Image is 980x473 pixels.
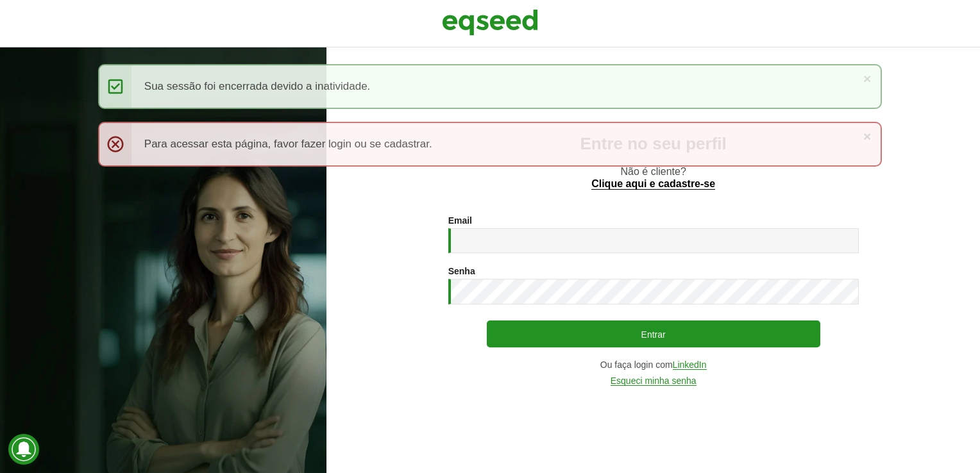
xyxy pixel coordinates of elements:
a: Clique aqui e cadastre-se [591,179,715,190]
label: Senha [448,267,475,276]
a: LinkedIn [673,360,707,370]
div: Ou faça login com [448,360,859,370]
img: EqSeed Logo [442,6,538,38]
a: × [863,129,871,143]
label: Email [448,216,472,225]
button: Entrar [487,320,820,347]
a: × [863,72,871,85]
div: Para acessar esta página, favor fazer login ou se cadastrar. [98,122,882,167]
div: Sua sessão foi encerrada devido a inatividade. [98,64,882,109]
a: Esqueci minha senha [611,376,697,386]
